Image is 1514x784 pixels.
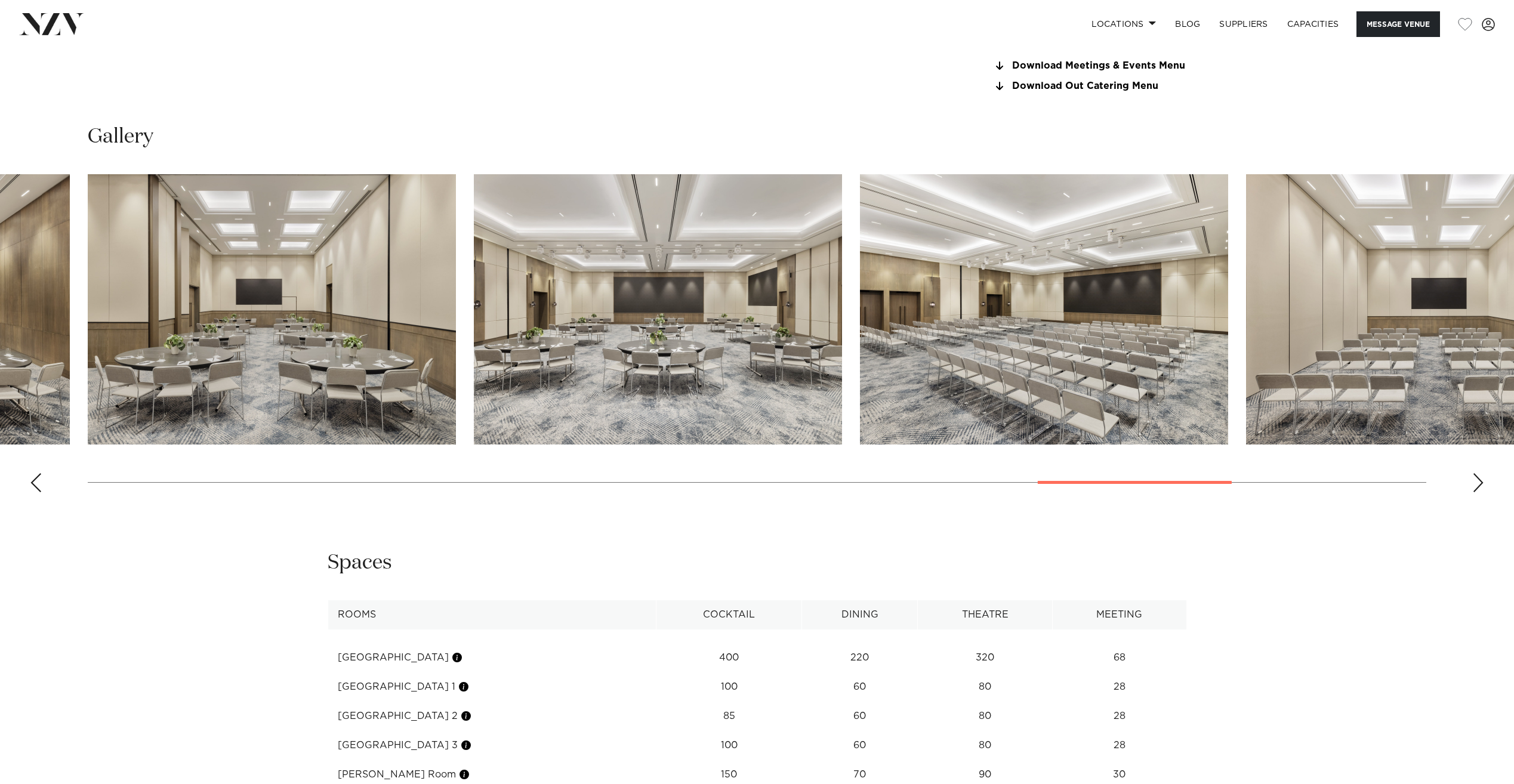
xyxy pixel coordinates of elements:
td: 80 [918,731,1053,760]
td: 28 [1053,702,1186,731]
td: 28 [1053,672,1186,702]
img: nzv-logo.png [19,13,84,35]
td: 80 [918,702,1053,731]
a: SUPPLIERS [1210,11,1277,37]
td: [GEOGRAPHIC_DATA] [328,643,656,672]
td: 60 [802,731,918,760]
th: Theatre [918,600,1053,629]
a: Download Meetings & Events Menu [992,61,1187,72]
swiper-slide: 19 / 24 [474,174,842,445]
td: 320 [918,643,1053,672]
td: [GEOGRAPHIC_DATA] 3 [328,731,656,760]
a: Locations [1082,11,1165,37]
button: Message Venue [1356,11,1440,37]
td: 80 [918,672,1053,702]
td: 68 [1053,643,1186,672]
td: 220 [802,643,918,672]
td: 400 [656,643,802,672]
a: BLOG [1165,11,1210,37]
td: 100 [656,672,802,702]
th: Rooms [328,600,656,629]
td: 60 [802,702,918,731]
td: [GEOGRAPHIC_DATA] 2 [328,702,656,731]
td: 100 [656,731,802,760]
h2: Spaces [328,550,392,576]
swiper-slide: 18 / 24 [88,174,456,445]
a: Download Out Catering Menu [992,81,1187,92]
a: Capacities [1278,11,1349,37]
td: [GEOGRAPHIC_DATA] 1 [328,672,656,702]
th: Dining [802,600,918,629]
td: 28 [1053,731,1186,760]
th: Cocktail [656,600,802,629]
h2: Gallery [88,124,153,150]
th: Meeting [1053,600,1186,629]
td: 85 [656,702,802,731]
td: 60 [802,672,918,702]
swiper-slide: 20 / 24 [860,174,1228,445]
